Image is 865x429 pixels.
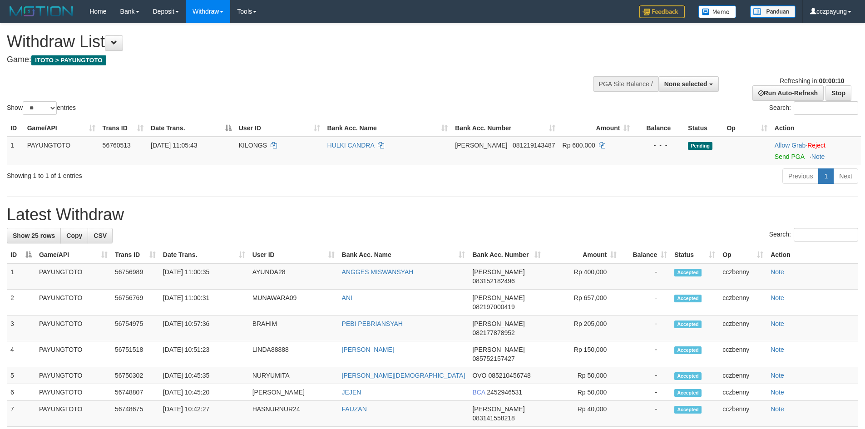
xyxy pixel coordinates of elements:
[544,384,620,401] td: Rp 50,000
[7,5,76,18] img: MOTION_logo.png
[674,346,702,354] span: Accepted
[674,269,702,276] span: Accepted
[771,405,784,413] a: Note
[719,247,767,263] th: Op: activate to sort column ascending
[342,346,394,353] a: [PERSON_NAME]
[7,263,35,290] td: 1
[472,268,524,276] span: [PERSON_NAME]
[750,5,796,18] img: panduan.png
[639,5,685,18] img: Feedback.jpg
[159,247,249,263] th: Date Trans.: activate to sort column ascending
[7,228,61,243] a: Show 25 rows
[99,120,147,137] th: Trans ID: activate to sort column ascending
[7,316,35,341] td: 3
[35,316,111,341] td: PAYUNGTOTO
[159,367,249,384] td: [DATE] 10:45:35
[111,401,159,427] td: 56748675
[671,247,719,263] th: Status: activate to sort column ascending
[472,294,524,301] span: [PERSON_NAME]
[7,101,76,115] label: Show entries
[111,263,159,290] td: 56756989
[35,247,111,263] th: Game/API: activate to sort column ascending
[13,232,55,239] span: Show 25 rows
[472,329,514,336] span: Copy 082177878952 to clipboard
[35,290,111,316] td: PAYUNGTOTO
[620,316,671,341] td: -
[620,290,671,316] td: -
[688,142,712,150] span: Pending
[159,290,249,316] td: [DATE] 11:00:31
[7,290,35,316] td: 2
[782,168,819,184] a: Previous
[674,321,702,328] span: Accepted
[342,372,465,379] a: [PERSON_NAME][DEMOGRAPHIC_DATA]
[563,142,595,149] span: Rp 600.000
[342,294,352,301] a: ANI
[7,341,35,367] td: 4
[342,389,361,396] a: JEJEN
[833,168,858,184] a: Next
[7,120,24,137] th: ID
[455,142,507,149] span: [PERSON_NAME]
[771,137,861,165] td: ·
[488,372,530,379] span: Copy 085210456748 to clipboard
[147,120,235,137] th: Date Trans.: activate to sort column descending
[719,367,767,384] td: cczbenny
[664,80,707,88] span: None selected
[544,401,620,427] td: Rp 40,000
[698,5,736,18] img: Button%20Memo.svg
[593,76,658,92] div: PGA Site Balance /
[767,247,858,263] th: Action
[811,153,825,160] a: Note
[159,384,249,401] td: [DATE] 10:45:20
[752,85,824,101] a: Run Auto-Refresh
[620,247,671,263] th: Balance: activate to sort column ascending
[794,228,858,242] input: Search:
[825,85,851,101] a: Stop
[472,405,524,413] span: [PERSON_NAME]
[111,247,159,263] th: Trans ID: activate to sort column ascending
[111,367,159,384] td: 56750302
[771,120,861,137] th: Action
[719,384,767,401] td: cczbenny
[31,55,106,65] span: ITOTO > PAYUNGTOTO
[24,137,99,165] td: PAYUNGTOTO
[342,405,367,413] a: FAUZAN
[513,142,555,149] span: Copy 081219143487 to clipboard
[472,414,514,422] span: Copy 083141558218 to clipboard
[775,153,804,160] a: Send PGA
[771,268,784,276] a: Note
[7,367,35,384] td: 5
[794,101,858,115] input: Search:
[7,33,568,51] h1: Withdraw List
[769,101,858,115] label: Search:
[338,247,469,263] th: Bank Acc. Name: activate to sort column ascending
[159,316,249,341] td: [DATE] 10:57:36
[719,316,767,341] td: cczbenny
[674,295,702,302] span: Accepted
[658,76,719,92] button: None selected
[684,120,723,137] th: Status
[7,55,568,64] h4: Game:
[769,228,858,242] label: Search:
[620,263,671,290] td: -
[249,290,338,316] td: MUNAWARA09
[451,120,559,137] th: Bank Acc. Number: activate to sort column ascending
[7,206,858,224] h1: Latest Withdraw
[719,341,767,367] td: cczbenny
[544,290,620,316] td: Rp 657,000
[472,277,514,285] span: Copy 083152182496 to clipboard
[807,142,825,149] a: Reject
[249,247,338,263] th: User ID: activate to sort column ascending
[249,263,338,290] td: AYUNDA28
[35,401,111,427] td: PAYUNGTOTO
[35,263,111,290] td: PAYUNGTOTO
[7,168,354,180] div: Showing 1 to 1 of 1 entries
[544,316,620,341] td: Rp 205,000
[35,367,111,384] td: PAYUNGTOTO
[35,341,111,367] td: PAYUNGTOTO
[7,137,24,165] td: 1
[23,101,57,115] select: Showentries
[472,372,486,379] span: OVO
[111,384,159,401] td: 56748807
